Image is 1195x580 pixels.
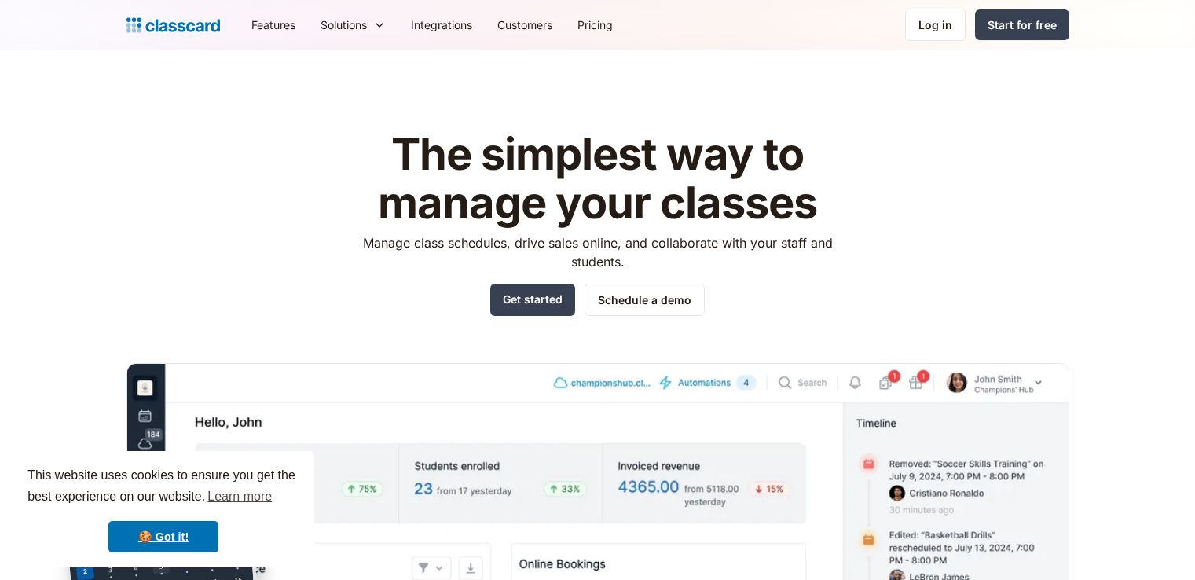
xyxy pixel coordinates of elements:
[905,9,966,41] a: Log in
[126,14,220,36] a: Logo
[490,284,575,316] a: Get started
[321,17,367,33] div: Solutions
[565,7,625,42] a: Pricing
[108,521,218,552] a: dismiss cookie message
[975,9,1069,40] a: Start for free
[308,7,398,42] div: Solutions
[918,17,952,33] div: Log in
[13,451,314,567] div: cookieconsent
[988,17,1057,33] div: Start for free
[348,130,847,227] h1: The simplest way to manage your classes
[239,7,308,42] a: Features
[398,7,485,42] a: Integrations
[27,466,299,508] span: This website uses cookies to ensure you get the best experience on our website.
[485,7,565,42] a: Customers
[585,284,705,316] a: Schedule a demo
[205,485,274,508] a: learn more about cookies
[348,233,847,271] p: Manage class schedules, drive sales online, and collaborate with your staff and students.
